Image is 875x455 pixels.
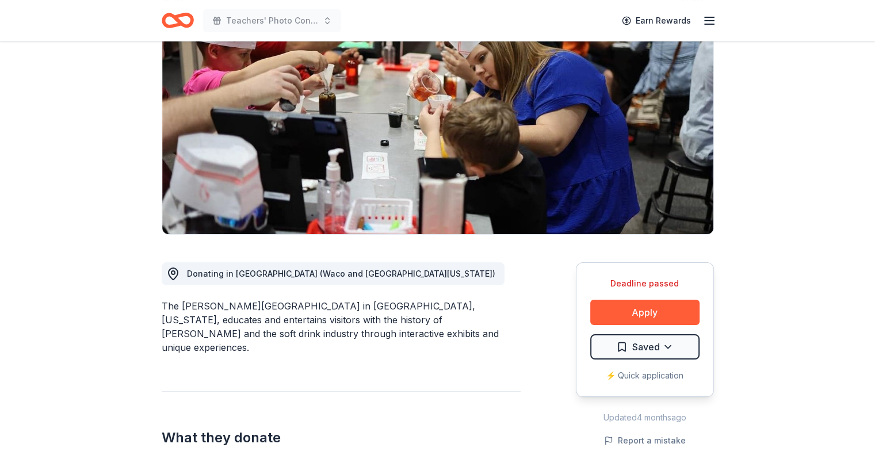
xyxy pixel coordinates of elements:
div: ⚡️ Quick application [590,369,700,383]
div: The [PERSON_NAME][GEOGRAPHIC_DATA] in [GEOGRAPHIC_DATA], [US_STATE], educates and entertains visi... [162,299,521,354]
button: Teachers' Photo Contest [203,9,341,32]
span: Saved [632,339,660,354]
button: Saved [590,334,700,360]
a: Earn Rewards [615,10,698,31]
a: Home [162,7,194,34]
img: Image for Dr Pepper Museum [162,14,713,234]
div: Deadline passed [590,277,700,290]
button: Report a mistake [604,434,686,448]
span: Donating in [GEOGRAPHIC_DATA] (Waco and [GEOGRAPHIC_DATA][US_STATE]) [187,269,495,278]
button: Apply [590,300,700,325]
div: Updated 4 months ago [576,411,714,425]
span: Teachers' Photo Contest [226,14,318,28]
h2: What they donate [162,429,521,447]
